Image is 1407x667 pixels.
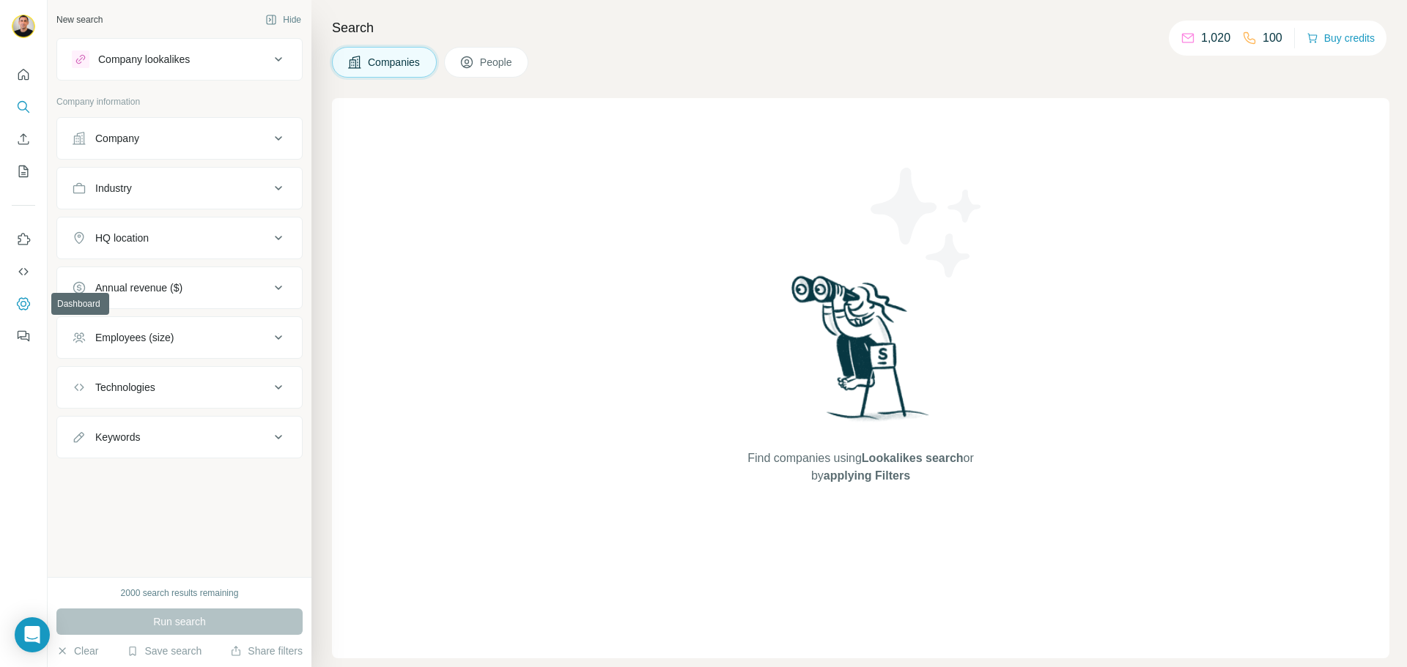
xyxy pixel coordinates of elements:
[12,15,35,38] img: Avatar
[57,320,302,355] button: Employees (size)
[12,226,35,253] button: Use Surfe on LinkedIn
[57,370,302,405] button: Technologies
[57,420,302,455] button: Keywords
[57,42,302,77] button: Company lookalikes
[95,280,182,295] div: Annual revenue ($)
[15,617,50,652] div: Open Intercom Messenger
[1201,29,1230,47] p: 1,020
[56,644,98,658] button: Clear
[12,62,35,88] button: Quick start
[57,171,302,206] button: Industry
[1307,28,1375,48] button: Buy credits
[1263,29,1282,47] p: 100
[12,258,35,285] button: Use Surfe API
[255,9,311,31] button: Hide
[12,126,35,152] button: Enrich CSV
[98,52,190,67] div: Company lookalikes
[57,121,302,156] button: Company
[743,450,978,485] span: Find companies using or by
[95,181,132,195] div: Industry
[480,55,514,70] span: People
[12,291,35,317] button: Dashboard
[57,270,302,305] button: Annual revenue ($)
[12,94,35,120] button: Search
[824,469,910,482] span: applying Filters
[95,330,174,345] div: Employees (size)
[95,380,155,395] div: Technologies
[12,158,35,185] button: My lists
[368,55,421,70] span: Companies
[861,157,993,288] img: Surfe Illustration - Stars
[862,452,964,464] span: Lookalikes search
[95,231,149,245] div: HQ location
[57,220,302,256] button: HQ location
[12,323,35,349] button: Feedback
[332,18,1389,38] h4: Search
[121,586,239,600] div: 2000 search results remaining
[230,644,303,658] button: Share filters
[56,95,303,108] p: Company information
[56,13,103,26] div: New search
[95,131,139,146] div: Company
[127,644,202,658] button: Save search
[95,430,140,444] div: Keywords
[785,272,937,435] img: Surfe Illustration - Woman searching with binoculars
